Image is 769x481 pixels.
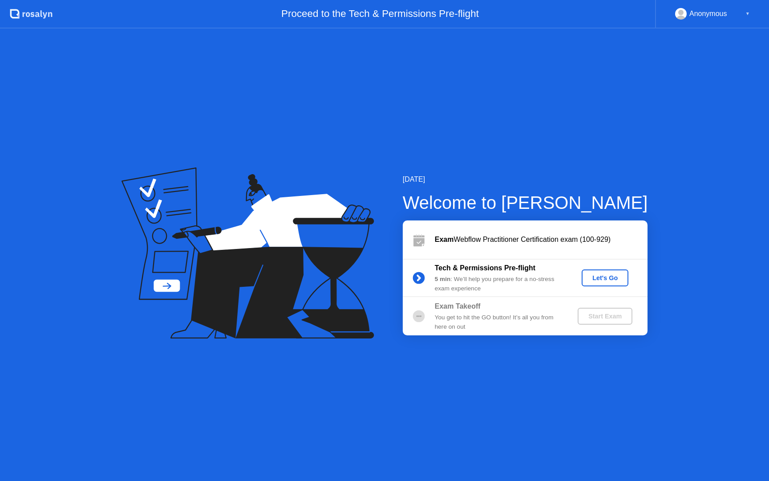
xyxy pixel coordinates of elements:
[435,275,563,293] div: : We’ll help you prepare for a no-stress exam experience
[435,313,563,331] div: You get to hit the GO button! It’s all you from here on out
[745,8,750,20] div: ▼
[581,313,629,320] div: Start Exam
[435,234,648,245] div: Webflow Practitioner Certification exam (100-929)
[435,236,454,243] b: Exam
[403,189,648,216] div: Welcome to [PERSON_NAME]
[582,269,628,286] button: Let's Go
[585,274,625,281] div: Let's Go
[578,308,632,325] button: Start Exam
[435,264,535,272] b: Tech & Permissions Pre-flight
[435,302,481,310] b: Exam Takeoff
[689,8,727,20] div: Anonymous
[403,174,648,185] div: [DATE]
[435,276,451,282] b: 5 min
